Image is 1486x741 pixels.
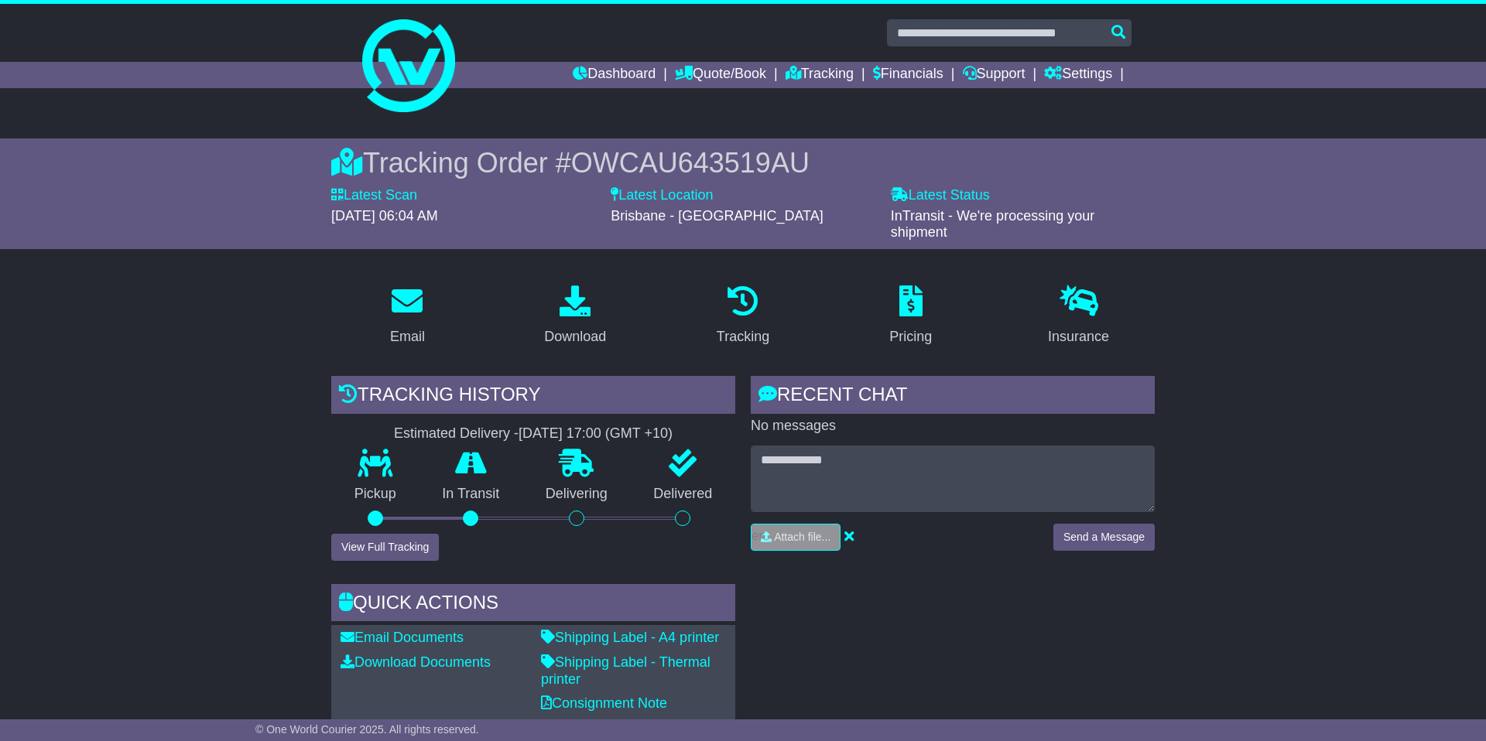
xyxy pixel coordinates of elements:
label: Latest Location [611,187,713,204]
div: Estimated Delivery - [331,425,735,442]
div: Tracking history [331,376,735,418]
p: Delivered [631,486,736,503]
label: Latest Scan [331,187,417,204]
a: Download Documents [341,654,491,670]
a: Tracking [786,62,854,88]
p: Pickup [331,486,419,503]
p: Delivering [522,486,631,503]
a: Tracking [707,280,779,353]
div: Quick Actions [331,584,735,626]
a: Shipping Label - A4 printer [541,630,719,645]
a: Consignment Note [541,695,667,711]
span: [DATE] 06:04 AM [331,208,438,224]
button: Send a Message [1053,524,1155,551]
span: © One World Courier 2025. All rights reserved. [255,723,479,736]
a: Quote/Book [675,62,766,88]
div: Download [544,326,606,347]
button: View Full Tracking [331,534,439,561]
a: Email [380,280,435,353]
a: Pricing [879,280,942,353]
div: Insurance [1048,326,1109,347]
p: In Transit [419,486,523,503]
a: Financials [873,62,943,88]
div: Tracking [717,326,769,347]
span: OWCAU643519AU [571,147,810,179]
div: Pricing [889,326,932,347]
div: Tracking Order # [331,146,1155,179]
a: Dashboard [573,62,656,88]
span: Brisbane - [GEOGRAPHIC_DATA] [611,208,823,224]
div: RECENT CHAT [751,376,1155,418]
a: Email Documents [341,630,464,645]
span: InTransit - We're processing your shipment [891,208,1095,241]
a: Support [963,62,1025,88]
a: Settings [1044,62,1112,88]
p: No messages [751,418,1155,435]
div: [DATE] 17:00 (GMT +10) [519,425,673,442]
label: Latest Status [891,187,990,204]
a: Shipping Label - Thermal printer [541,654,710,687]
a: Download [534,280,616,353]
a: Insurance [1038,280,1119,353]
div: Email [390,326,425,347]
